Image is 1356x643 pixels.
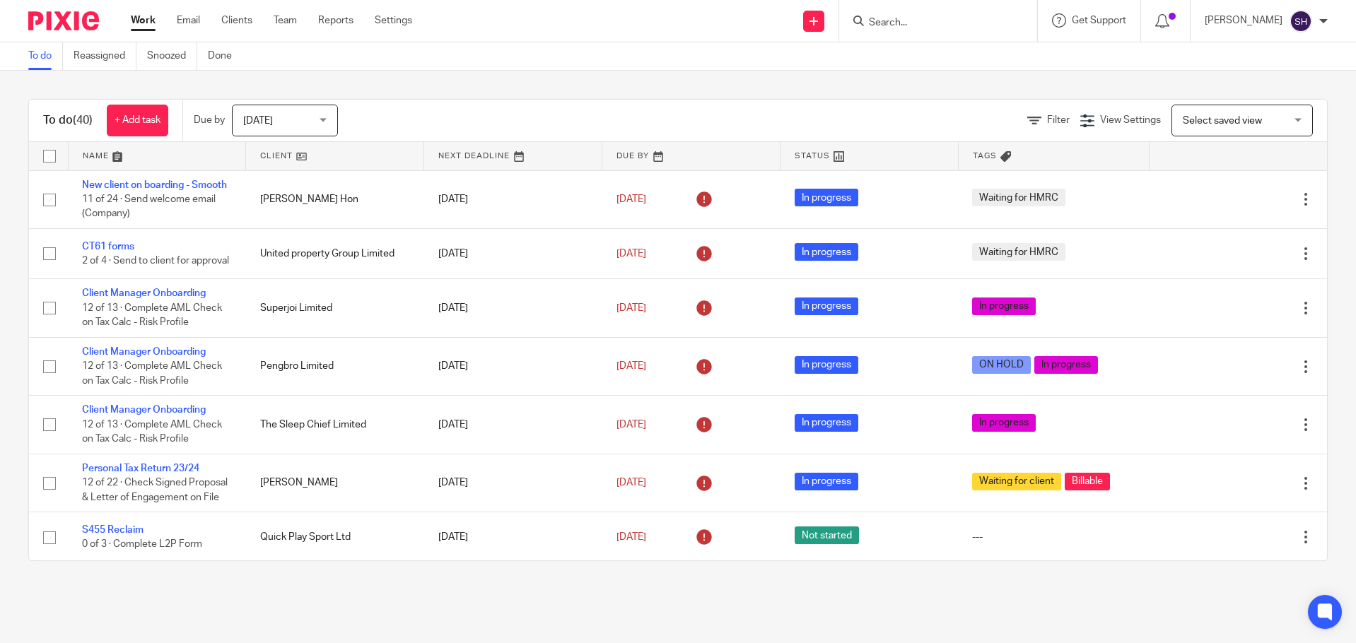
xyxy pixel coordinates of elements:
a: CT61 forms [82,242,134,252]
span: Waiting for client [972,473,1061,490]
span: In progress [795,414,858,432]
span: Select saved view [1183,116,1262,126]
span: Waiting for HMRC [972,243,1065,261]
span: [DATE] [616,361,646,371]
a: + Add task [107,105,168,136]
a: Settings [375,13,412,28]
span: 11 of 24 · Send welcome email (Company) [82,194,216,219]
a: Snoozed [147,42,197,70]
td: Pengbro Limited [246,337,424,395]
span: 12 of 13 · Complete AML Check on Tax Calc - Risk Profile [82,303,222,328]
td: [DATE] [424,512,602,562]
span: 0 of 3 · Complete L2P Form [82,540,202,550]
span: View Settings [1100,115,1161,125]
span: [DATE] [243,116,273,126]
span: 12 of 22 · Check Signed Proposal & Letter of Engagement on File [82,478,228,502]
span: In progress [795,297,858,315]
span: In progress [795,189,858,206]
img: Pixie [28,11,99,30]
span: Get Support [1072,16,1126,25]
span: Filter [1047,115,1070,125]
div: --- [972,530,1135,544]
span: Waiting for HMRC [972,189,1065,206]
span: [DATE] [616,249,646,259]
span: In progress [795,473,858,490]
td: [PERSON_NAME] [246,454,424,512]
p: Due by [194,113,225,127]
span: 12 of 13 · Complete AML Check on Tax Calc - Risk Profile [82,420,222,444]
a: Clients [221,13,252,28]
a: Client Manager Onboarding [82,288,206,298]
td: Quick Play Sport Ltd [246,512,424,562]
td: [DATE] [424,279,602,337]
a: Done [208,42,242,70]
img: svg%3E [1290,10,1312,33]
span: Billable [1065,473,1110,490]
span: (40) [73,114,93,126]
a: Client Manager Onboarding [82,347,206,357]
a: Reports [318,13,353,28]
a: Personal Tax Return 23/24 [82,464,199,473]
a: Work [131,13,156,28]
a: S455 Reclaim [82,525,144,535]
td: [DATE] [424,170,602,228]
td: [DATE] [424,396,602,454]
span: [DATE] [616,303,646,313]
span: In progress [795,243,858,261]
span: 12 of 13 · Complete AML Check on Tax Calc - Risk Profile [82,361,222,386]
a: Email [177,13,200,28]
a: Reassigned [74,42,136,70]
span: 2 of 4 · Send to client for approval [82,256,229,266]
input: Search [867,17,995,30]
span: In progress [1034,356,1098,374]
span: Tags [973,152,997,160]
h1: To do [43,113,93,128]
span: In progress [972,297,1036,315]
td: [DATE] [424,337,602,395]
span: [DATE] [616,532,646,542]
span: [DATE] [616,420,646,430]
span: In progress [972,414,1036,432]
td: [DATE] [424,228,602,278]
span: Not started [795,526,859,544]
a: To do [28,42,63,70]
td: [PERSON_NAME] Hon [246,170,424,228]
p: [PERSON_NAME] [1205,13,1282,28]
span: In progress [795,356,858,374]
a: Client Manager Onboarding [82,405,206,415]
td: Superjoi Limited [246,279,424,337]
span: ON HOLD [972,356,1031,374]
span: [DATE] [616,478,646,488]
td: United property Group Limited [246,228,424,278]
td: [DATE] [424,454,602,512]
td: The Sleep Chief Limited [246,396,424,454]
a: New client on boarding - Smooth [82,180,227,190]
a: Team [274,13,297,28]
span: [DATE] [616,194,646,204]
